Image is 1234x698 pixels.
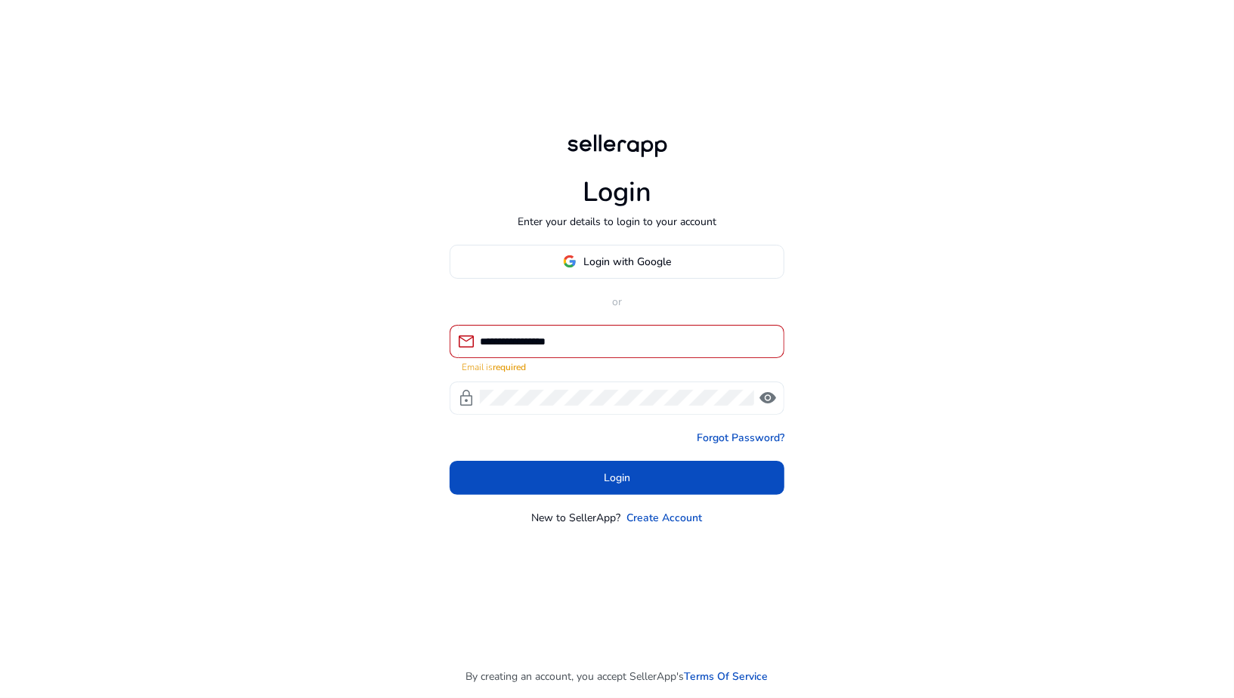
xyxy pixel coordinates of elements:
button: Login with Google [450,245,784,279]
a: Create Account [627,510,703,526]
span: lock [457,389,475,407]
p: or [450,294,784,310]
mat-error: Email is [462,358,772,374]
p: Enter your details to login to your account [518,214,716,230]
span: mail [457,332,475,351]
a: Terms Of Service [685,669,769,684]
a: Forgot Password? [697,430,784,446]
span: Login [604,470,630,486]
button: Login [450,461,784,495]
img: google-logo.svg [563,255,577,268]
span: visibility [759,389,777,407]
h1: Login [583,176,651,208]
span: Login with Google [584,254,672,270]
p: New to SellerApp? [532,510,621,526]
strong: required [493,361,526,373]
